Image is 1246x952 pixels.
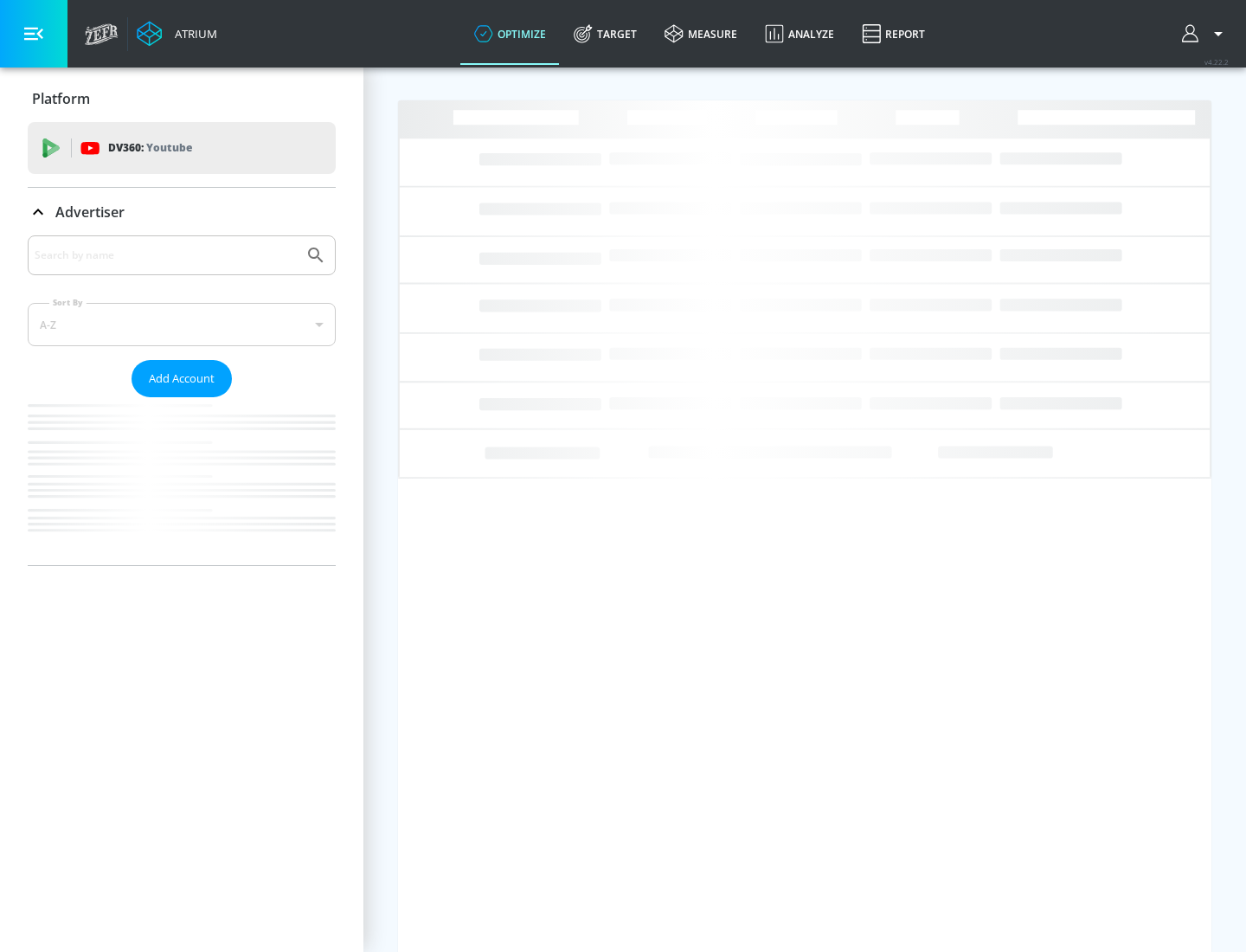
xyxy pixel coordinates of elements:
div: Platform [28,74,336,123]
a: Report [848,3,939,65]
span: Add Account [149,369,215,389]
input: Search by name [35,244,297,267]
p: Youtube [146,138,192,157]
div: Advertiser [28,235,336,565]
div: Advertiser [28,188,336,236]
p: Platform [32,89,90,108]
a: measure [651,3,751,65]
label: Sort By [49,297,87,308]
p: DV360: [108,138,192,158]
a: Analyze [751,3,848,65]
a: Atrium [137,21,217,47]
nav: list of Advertiser [28,397,336,565]
a: optimize [460,3,560,65]
div: A-Z [28,303,336,346]
div: DV360: Youtube [28,122,336,174]
div: Atrium [168,26,217,42]
button: Add Account [132,360,232,397]
a: Target [560,3,651,65]
p: Advertiser [55,203,125,222]
span: v 4.22.2 [1204,57,1229,67]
